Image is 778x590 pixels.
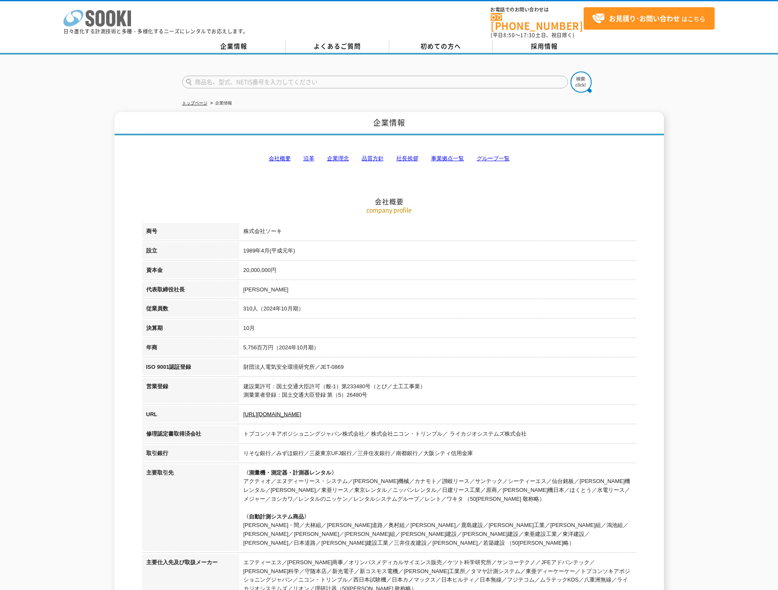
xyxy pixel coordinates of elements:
[142,320,239,339] th: 決算期
[142,378,239,406] th: 営業登録
[239,359,636,378] td: 財団法人電気安全環境研究所／JET-0869
[239,262,636,281] td: 20,000,000円
[239,425,636,445] td: トプコンソキアポジショニングジャパン株式会社／ 株式会社ニコン・トリンブル／ ライカジオシステムズ株式会社
[182,76,568,88] input: 商品名、型式、NETIS番号を入力してください
[303,155,314,162] a: 沿革
[571,71,592,93] img: btn_search.png
[142,445,239,464] th: 取引銀行
[286,40,389,53] a: よくあるご質問
[239,320,636,339] td: 10月
[389,40,493,53] a: 初めての方へ
[142,339,239,359] th: 年商
[269,155,291,162] a: 会社概要
[142,425,239,445] th: 修理認定書取得済会社
[209,99,232,108] li: 企業情報
[142,300,239,320] th: 従業員数
[115,112,664,135] h1: 企業情報
[420,41,461,51] span: 初めての方へ
[182,40,286,53] a: 企業情報
[182,101,207,105] a: トップページ
[584,7,715,30] a: お見積り･お問い合わせはこちら
[239,339,636,359] td: 5,756百万円（2024年10月期）
[243,469,337,476] span: 〈測量機・測定器・計測器レンタル〉
[142,464,239,554] th: 主要取引先
[142,406,239,425] th: URL
[477,155,510,162] a: グループ一覧
[239,242,636,262] td: 1989年4月(平成元年)
[63,29,248,34] p: 日々進化する計測技術と多種・多様化するニーズにレンタルでお応えします。
[142,262,239,281] th: 資本金
[142,242,239,262] th: 設立
[142,281,239,301] th: 代表取締役社長
[239,378,636,406] td: 建設業許可：国土交通大臣許可（般-1）第233480号（とび／土工工事業） 測量業者登録：国土交通大臣登録 第（5）26480号
[491,7,584,12] span: お電話でのお問い合わせは
[592,12,705,25] span: はこちら
[239,223,636,242] td: 株式会社ソーキ
[142,223,239,242] th: 商号
[503,31,515,39] span: 8:50
[431,155,464,162] a: 事業拠点一覧
[239,445,636,464] td: りそな銀行／みずほ銀行／三菱東京UFJ銀行／三井住友銀行／南都銀行／大阪シティ信用金庫
[520,31,535,39] span: 17:30
[239,464,636,554] td: アクティオ／エヌディーリース・システム／[PERSON_NAME]機械／カナモト／讃岐リース／サンテック／シーティーエス／仙台銘板／[PERSON_NAME]機レンタル／[PERSON_NAME...
[142,359,239,378] th: ISO 9001認証登録
[142,206,636,214] p: company profile
[493,40,596,53] a: 採用情報
[609,13,680,23] strong: お見積り･お問い合わせ
[491,13,584,30] a: [PHONE_NUMBER]
[239,300,636,320] td: 310人（2024年10月期）
[239,281,636,301] td: [PERSON_NAME]
[362,155,384,162] a: 品質方針
[243,411,301,417] a: [URL][DOMAIN_NAME]
[396,155,418,162] a: 社長挨拶
[243,513,309,520] span: 〈自動計測システム商品〉
[491,31,574,39] span: (平日 ～ 土日、祝日除く)
[327,155,349,162] a: 企業理念
[142,113,636,206] h2: 会社概要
